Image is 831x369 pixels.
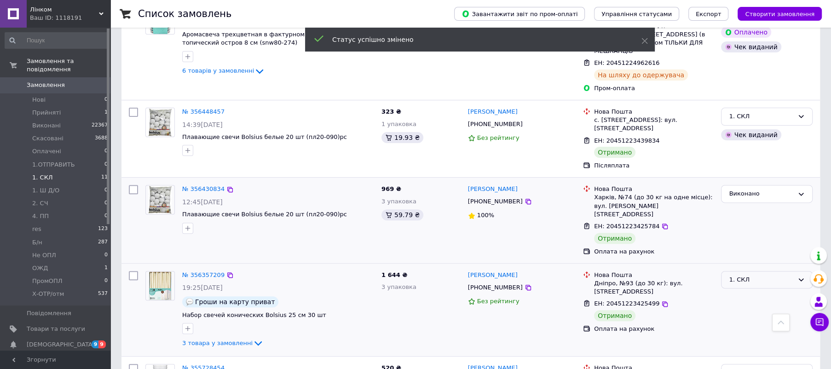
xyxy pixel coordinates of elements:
span: 1 упаковка [381,121,416,127]
a: Плавающие свечи Bolsius белые 20 шт (пл20-090)рс [182,211,347,218]
span: 537 [98,290,108,298]
a: Набор свечей конических Bolsius 25 см 30 шт [182,311,326,318]
div: Післяплата [594,161,714,170]
span: 3 упаковка [381,283,416,290]
span: 2. СЧ [32,199,48,208]
span: 14:39[DATE] [182,121,223,128]
span: Повідомлення [27,309,71,317]
div: Нова Пошта [594,108,714,116]
span: 1 [104,109,108,117]
span: Управління статусами [601,11,672,17]
img: :speech_balloon: [186,298,193,306]
a: 6 товарів у замовленні [182,67,265,74]
span: 9 [98,340,106,348]
span: ЕН: 20451223425499 [594,300,659,307]
div: Чек виданий [721,41,781,52]
span: 1.ОТПРАВИТЬ [32,161,75,169]
span: ЕН: 20451224962616 [594,59,659,66]
span: 0 [104,251,108,259]
span: 19:25[DATE] [182,284,223,291]
span: 0 [104,147,108,156]
span: Прийняті [32,109,61,117]
a: № 356430834 [182,185,225,192]
div: 1. СКЛ [729,112,794,121]
span: Нові [32,96,46,104]
div: Отримано [594,310,635,321]
span: 0 [104,161,108,169]
span: ЕН: 20451223439834 [594,137,659,144]
h1: Список замовлень [138,8,231,19]
span: 4. ПП [32,212,49,220]
span: Оплачені [32,147,61,156]
div: Виконано [729,189,794,199]
div: [PHONE_NUMBER] [466,282,525,294]
div: Чек виданий [721,129,781,140]
button: Чат з покупцем [810,313,829,331]
img: Фото товару [149,271,172,300]
div: Ваш ID: 1118191 [30,14,110,22]
span: Гроши на карту приват [195,298,275,306]
span: ЕН: 20451223425784 [594,223,659,230]
span: 12:45[DATE] [182,198,223,206]
span: Лінком [30,6,99,14]
span: 3688 [95,134,108,143]
span: Завантажити звіт по пром-оплаті [462,10,577,18]
span: 100% [477,212,494,219]
span: Виконані [32,121,61,130]
div: Отримано [594,233,635,244]
div: Нова Пошта [594,185,714,193]
div: 19.93 ₴ [381,132,423,143]
button: Експорт [688,7,729,21]
button: Управління статусами [594,7,679,21]
span: 6 товарів у замовленні [182,68,254,75]
span: 1. Ш Д/О [32,186,59,195]
span: 323 ₴ [381,108,401,115]
div: Харків, №74 (до 30 кг на одне місце): вул. [PERSON_NAME][STREET_ADDRESS] [594,193,714,219]
span: Не ОПЛ [32,251,56,259]
span: Товари та послуги [27,325,85,333]
span: ОЖД [32,264,48,272]
div: Пром-оплата [594,84,714,92]
div: Оплата на рахунок [594,248,714,256]
span: 969 ₴ [381,185,401,192]
span: 22367 [92,121,108,130]
a: Створити замовлення [728,10,822,17]
span: Х-ОТР/отм [32,290,64,298]
span: Без рейтингу [477,298,519,305]
span: 9 [92,340,99,348]
span: Без рейтингу [477,134,519,141]
div: Дніпро, №93 (до 30 кг): вул. [STREET_ADDRESS] [594,279,714,296]
a: Фото товару [145,271,175,300]
div: Оплата на рахунок [594,325,714,333]
div: Статус успішно змінено [332,35,618,44]
input: Пошук [5,32,109,49]
img: Фото товару [148,185,172,214]
span: Б/н [32,238,42,247]
span: 287 [98,238,108,247]
span: ПромОПЛ [32,277,63,285]
a: [PERSON_NAME] [468,108,518,116]
button: Завантажити звіт по пром-оплаті [454,7,585,21]
span: 1 644 ₴ [381,271,407,278]
span: 0 [104,186,108,195]
a: № 356357209 [182,271,225,278]
div: Отримано [594,147,635,158]
span: Аромасвеча трехцветная в фактурном стекле Bispol топический остров 8 см (snw80-274) [182,31,348,46]
span: [DEMOGRAPHIC_DATA] [27,340,95,349]
div: Оплачено [721,27,771,38]
a: [PERSON_NAME] [468,185,518,194]
div: Нова Пошта [594,271,714,279]
span: 3 упаковка [381,198,416,205]
button: Створити замовлення [738,7,822,21]
span: 123 [98,225,108,233]
span: Експорт [696,11,721,17]
span: 0 [104,212,108,220]
a: [PERSON_NAME] [468,271,518,280]
span: 1 [104,264,108,272]
a: Плавающие свечи Bolsius белые 20 шт (пл20-090)рс [182,133,347,140]
div: [PHONE_NUMBER] [466,118,525,130]
span: Замовлення [27,81,65,89]
span: 3 товара у замовленні [182,340,253,346]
